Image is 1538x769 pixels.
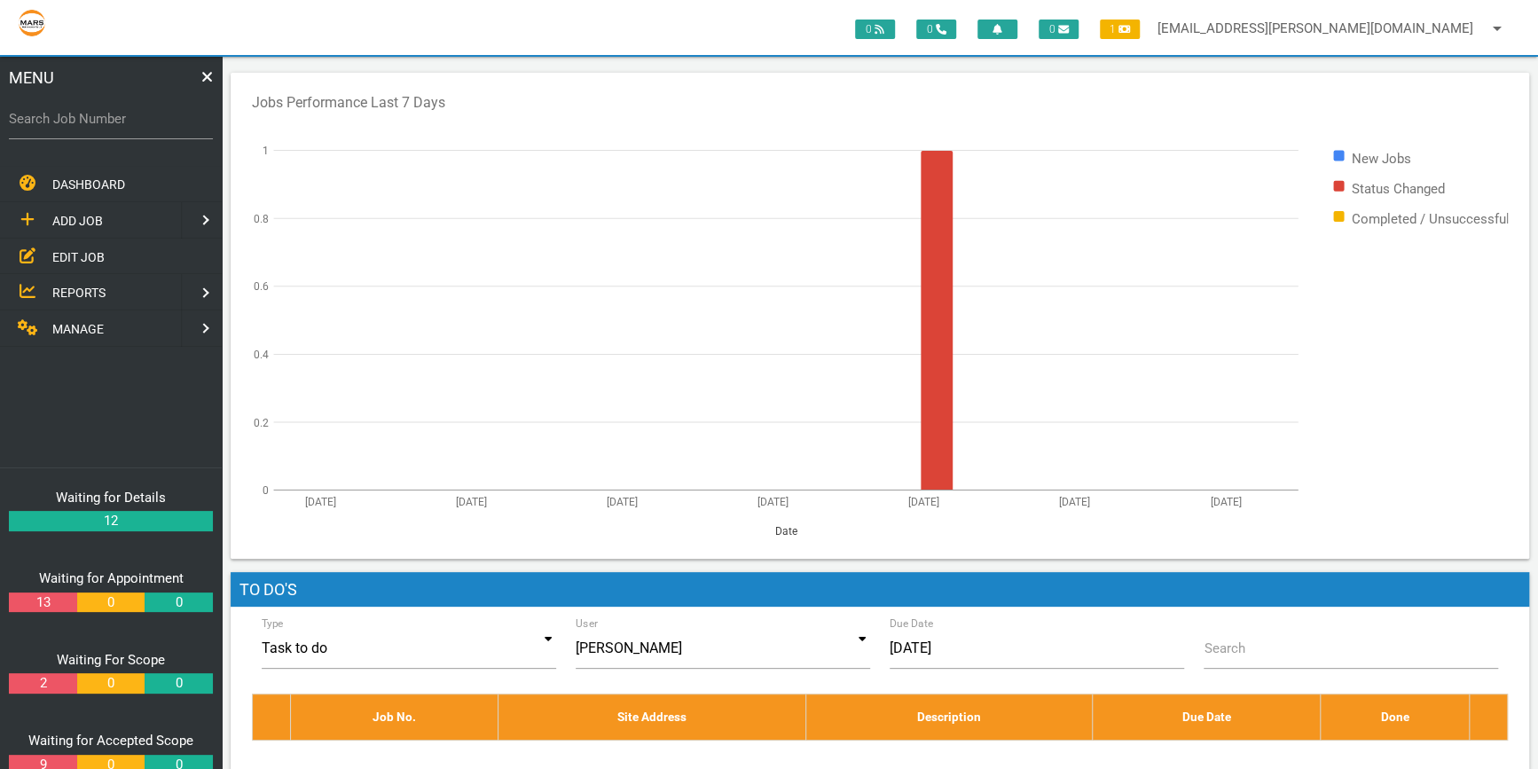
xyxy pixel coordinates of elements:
[77,592,145,613] a: 0
[290,694,498,740] th: Job No.
[254,348,269,360] text: 0.4
[254,280,269,293] text: 0.6
[52,214,103,228] span: ADD JOB
[908,496,939,508] text: [DATE]
[9,511,213,531] a: 12
[52,322,104,336] span: MANAGE
[52,286,106,300] span: REPORTS
[252,94,445,111] text: Jobs Performance Last 7 Days
[263,484,269,497] text: 0
[9,592,76,613] a: 13
[1351,211,1509,227] text: Completed / Unsuccessful
[1039,20,1079,39] span: 0
[805,694,1093,740] th: Description
[1351,181,1444,197] text: Status Changed
[9,109,213,129] label: Search Job Number
[77,673,145,694] a: 0
[254,416,269,428] text: 0.2
[57,652,165,668] a: Waiting For Scope
[56,490,166,506] a: Waiting for Details
[1204,639,1244,659] label: Search
[1351,151,1410,167] text: New Jobs
[145,592,212,613] a: 0
[1100,20,1140,39] span: 1
[9,66,54,90] span: MENU
[52,249,105,263] span: EDIT JOB
[254,212,269,224] text: 0.8
[757,496,789,508] text: [DATE]
[576,616,598,632] label: User
[28,733,193,749] a: Waiting for Accepted Scope
[18,9,46,37] img: s3file
[890,616,933,632] label: Due Date
[39,570,184,586] a: Waiting for Appointment
[305,496,336,508] text: [DATE]
[263,145,269,157] text: 1
[1210,496,1241,508] text: [DATE]
[456,496,487,508] text: [DATE]
[607,496,638,508] text: [DATE]
[916,20,956,39] span: 0
[262,616,284,632] label: Type
[52,177,125,192] span: DASHBOARD
[1321,694,1470,740] th: Done
[1059,496,1090,508] text: [DATE]
[231,572,1529,608] h1: To Do's
[775,524,797,537] text: Date
[145,673,212,694] a: 0
[498,694,805,740] th: Site Address
[855,20,895,39] span: 0
[9,673,76,694] a: 2
[1093,694,1321,740] th: Due Date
